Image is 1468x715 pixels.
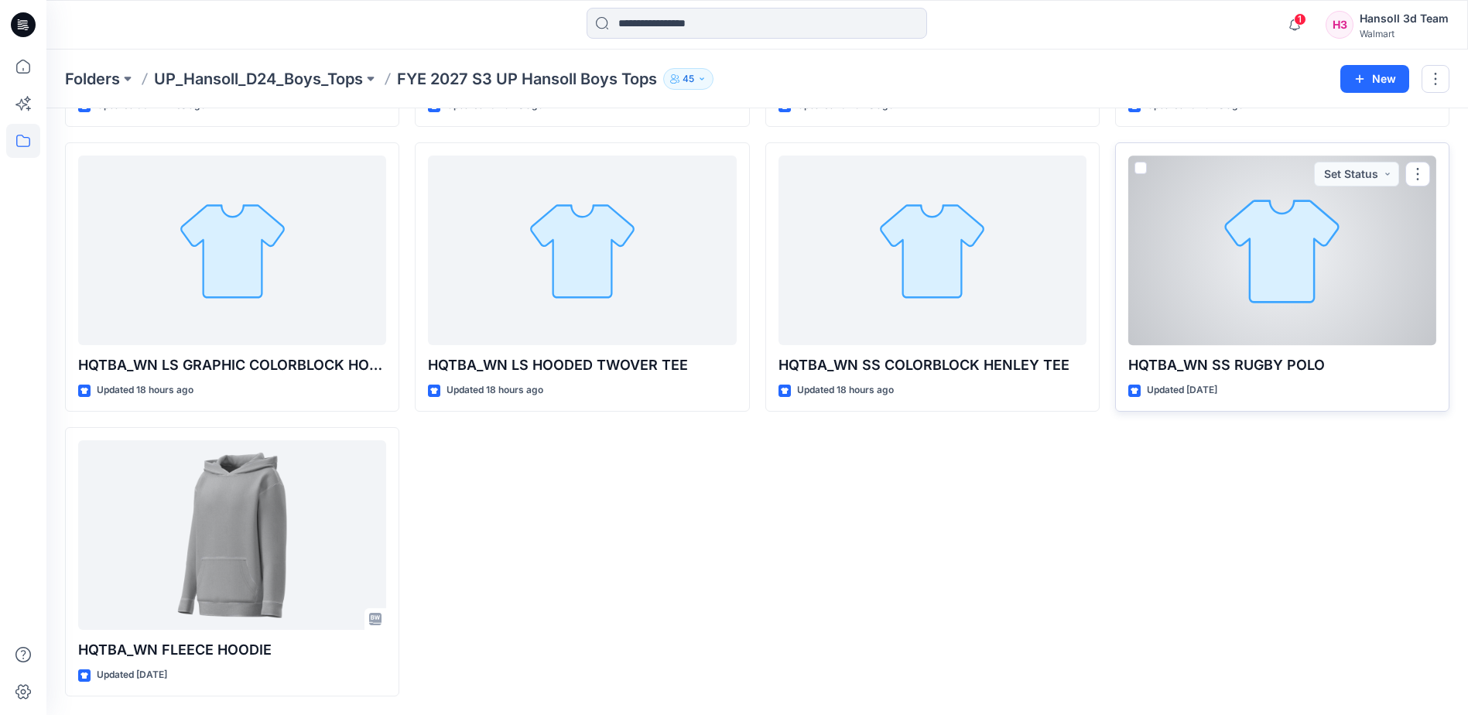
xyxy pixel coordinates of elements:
[778,156,1086,345] a: HQTBA_WN SS COLORBLOCK HENLEY TEE
[1326,11,1353,39] div: H3
[1128,156,1436,345] a: HQTBA_WN SS RUGBY POLO
[683,70,694,87] p: 45
[797,382,894,399] p: Updated 18 hours ago
[397,68,657,90] p: FYE 2027 S3 UP Hansoll Boys Tops
[78,354,386,376] p: HQTBA_WN LS GRAPHIC COLORBLOCK HOODIE
[1360,28,1449,39] div: Walmart
[1294,13,1306,26] span: 1
[78,639,386,661] p: HQTBA_WN FLEECE HOODIE
[428,354,736,376] p: HQTBA_WN LS HOODED TWOVER TEE
[78,440,386,630] a: HQTBA_WN FLEECE HOODIE
[447,382,543,399] p: Updated 18 hours ago
[778,354,1086,376] p: HQTBA_WN SS COLORBLOCK HENLEY TEE
[1340,65,1409,93] button: New
[663,68,713,90] button: 45
[97,667,167,683] p: Updated [DATE]
[154,68,363,90] a: UP_Hansoll_D24_Boys_Tops
[1128,354,1436,376] p: HQTBA_WN SS RUGBY POLO
[428,156,736,345] a: HQTBA_WN LS HOODED TWOVER TEE
[1360,9,1449,28] div: Hansoll 3d Team
[97,382,193,399] p: Updated 18 hours ago
[65,68,120,90] a: Folders
[1147,382,1217,399] p: Updated [DATE]
[78,156,386,345] a: HQTBA_WN LS GRAPHIC COLORBLOCK HOODIE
